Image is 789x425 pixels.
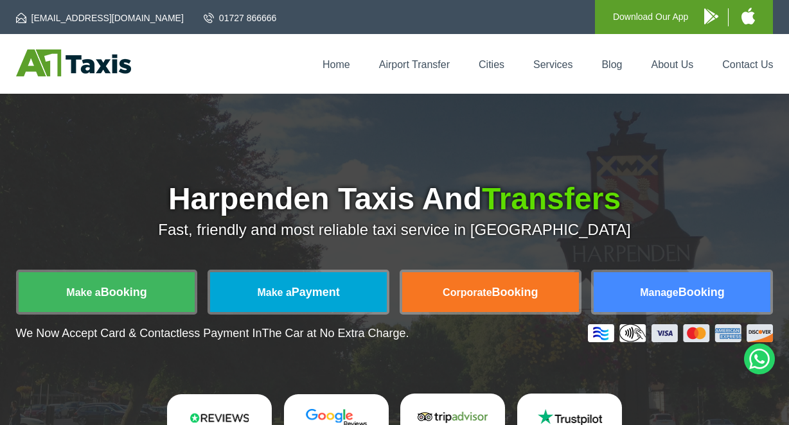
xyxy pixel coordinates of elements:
[379,59,450,70] a: Airport Transfer
[613,9,689,25] p: Download Our App
[16,49,131,76] img: A1 Taxis St Albans LTD
[16,12,184,24] a: [EMAIL_ADDRESS][DOMAIN_NAME]
[482,182,621,216] span: Transfers
[704,8,718,24] img: A1 Taxis Android App
[533,59,572,70] a: Services
[257,287,291,298] span: Make a
[651,59,693,70] a: About Us
[640,287,678,298] span: Manage
[19,272,195,312] a: Make aBooking
[588,324,773,342] img: Credit And Debit Cards
[594,272,770,312] a: ManageBooking
[16,184,774,214] h1: Harpenden Taxis And
[262,327,409,340] span: The Car at No Extra Charge.
[210,272,387,312] a: Make aPayment
[66,287,100,298] span: Make a
[443,287,492,298] span: Corporate
[402,272,579,312] a: CorporateBooking
[16,327,409,340] p: We Now Accept Card & Contactless Payment In
[601,59,622,70] a: Blog
[741,8,755,24] img: A1 Taxis iPhone App
[722,59,773,70] a: Contact Us
[323,59,350,70] a: Home
[479,59,504,70] a: Cities
[204,12,277,24] a: 01727 866666
[16,221,774,239] p: Fast, friendly and most reliable taxi service in [GEOGRAPHIC_DATA]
